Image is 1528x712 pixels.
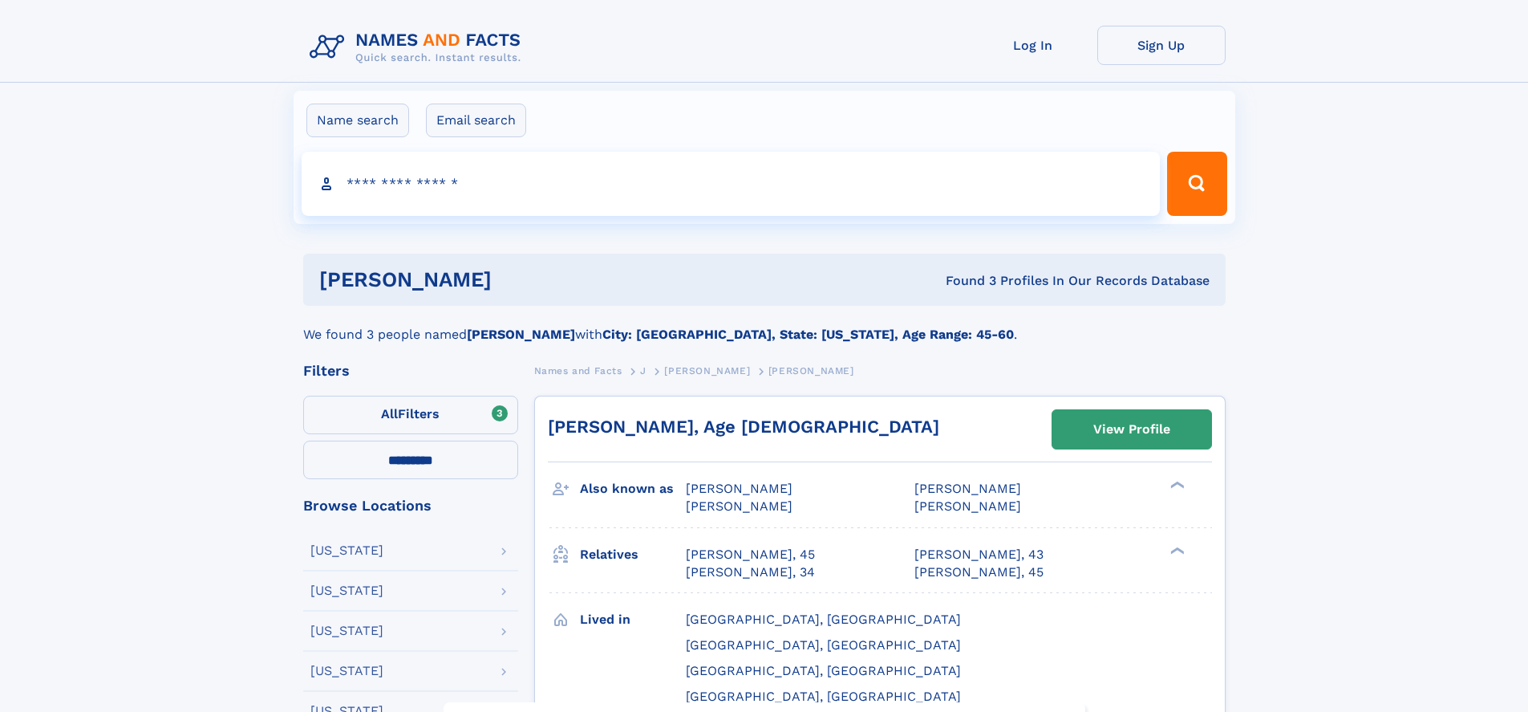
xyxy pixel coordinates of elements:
[914,498,1021,514] span: [PERSON_NAME]
[580,475,686,502] h3: Also known as
[640,360,646,380] a: J
[640,365,646,376] span: J
[310,625,383,637] div: [US_STATE]
[914,563,1044,581] a: [PERSON_NAME], 45
[467,327,575,342] b: [PERSON_NAME]
[580,606,686,633] h3: Lived in
[319,270,719,290] h1: [PERSON_NAME]
[719,272,1210,290] div: Found 3 Profiles In Our Records Database
[302,152,1161,216] input: search input
[310,544,383,557] div: [US_STATE]
[686,637,961,653] span: [GEOGRAPHIC_DATA], [GEOGRAPHIC_DATA]
[914,546,1044,563] a: [PERSON_NAME], 43
[686,689,961,704] span: [GEOGRAPHIC_DATA], [GEOGRAPHIC_DATA]
[1093,411,1170,448] div: View Profile
[686,612,961,627] span: [GEOGRAPHIC_DATA], [GEOGRAPHIC_DATA]
[686,498,792,514] span: [PERSON_NAME]
[303,364,518,378] div: Filters
[306,104,409,137] label: Name search
[1166,480,1186,490] div: ❯
[303,396,518,434] label: Filters
[1052,410,1211,449] a: View Profile
[381,406,398,421] span: All
[1167,152,1226,216] button: Search Button
[310,584,383,597] div: [US_STATE]
[1097,26,1226,65] a: Sign Up
[969,26,1097,65] a: Log In
[768,365,854,376] span: [PERSON_NAME]
[303,26,534,69] img: Logo Names and Facts
[548,417,939,437] a: [PERSON_NAME], Age [DEMOGRAPHIC_DATA]
[580,541,686,568] h3: Relatives
[686,563,815,581] a: [PERSON_NAME], 34
[426,104,526,137] label: Email search
[534,360,622,380] a: Names and Facts
[1166,545,1186,555] div: ❯
[664,360,750,380] a: [PERSON_NAME]
[686,663,961,678] span: [GEOGRAPHIC_DATA], [GEOGRAPHIC_DATA]
[664,365,750,376] span: [PERSON_NAME]
[686,481,792,496] span: [PERSON_NAME]
[303,306,1226,344] div: We found 3 people named with .
[303,498,518,513] div: Browse Locations
[914,481,1021,496] span: [PERSON_NAME]
[310,665,383,677] div: [US_STATE]
[602,327,1014,342] b: City: [GEOGRAPHIC_DATA], State: [US_STATE], Age Range: 45-60
[686,546,815,563] a: [PERSON_NAME], 45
